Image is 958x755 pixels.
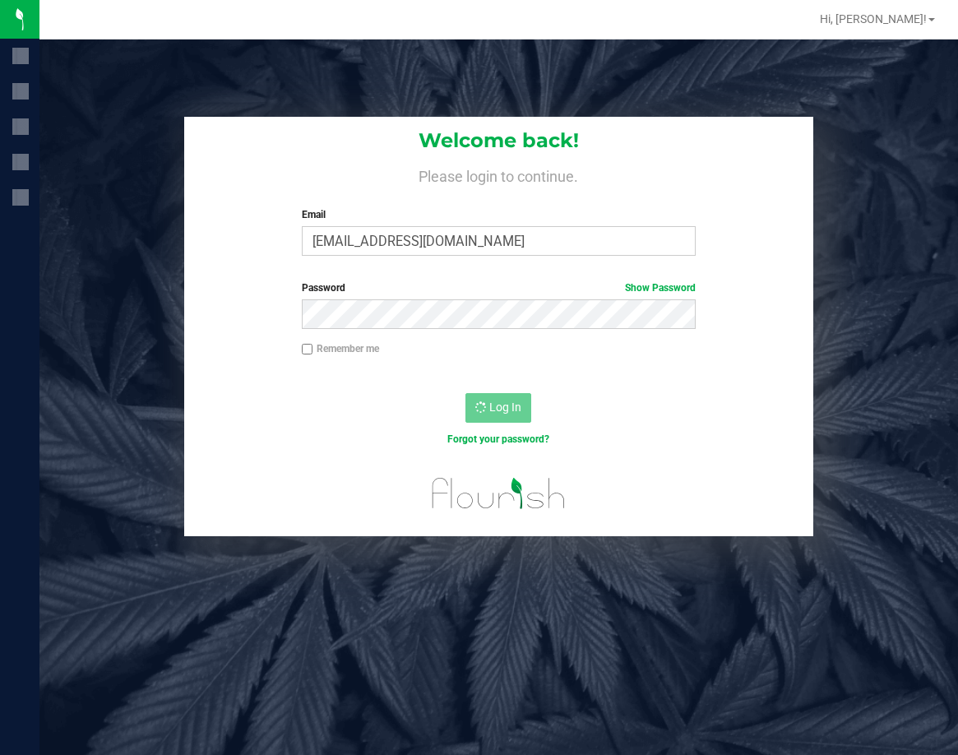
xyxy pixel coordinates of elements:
label: Email [302,207,697,222]
h1: Welcome back! [184,130,813,151]
button: Log In [465,393,531,423]
img: flourish_logo.svg [420,464,577,523]
span: Password [302,282,345,294]
a: Forgot your password? [447,433,549,445]
span: Log In [489,401,521,414]
label: Remember me [302,341,379,356]
a: Show Password [625,282,696,294]
h4: Please login to continue. [184,164,813,184]
input: Remember me [302,344,313,355]
span: Hi, [PERSON_NAME]! [820,12,927,25]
